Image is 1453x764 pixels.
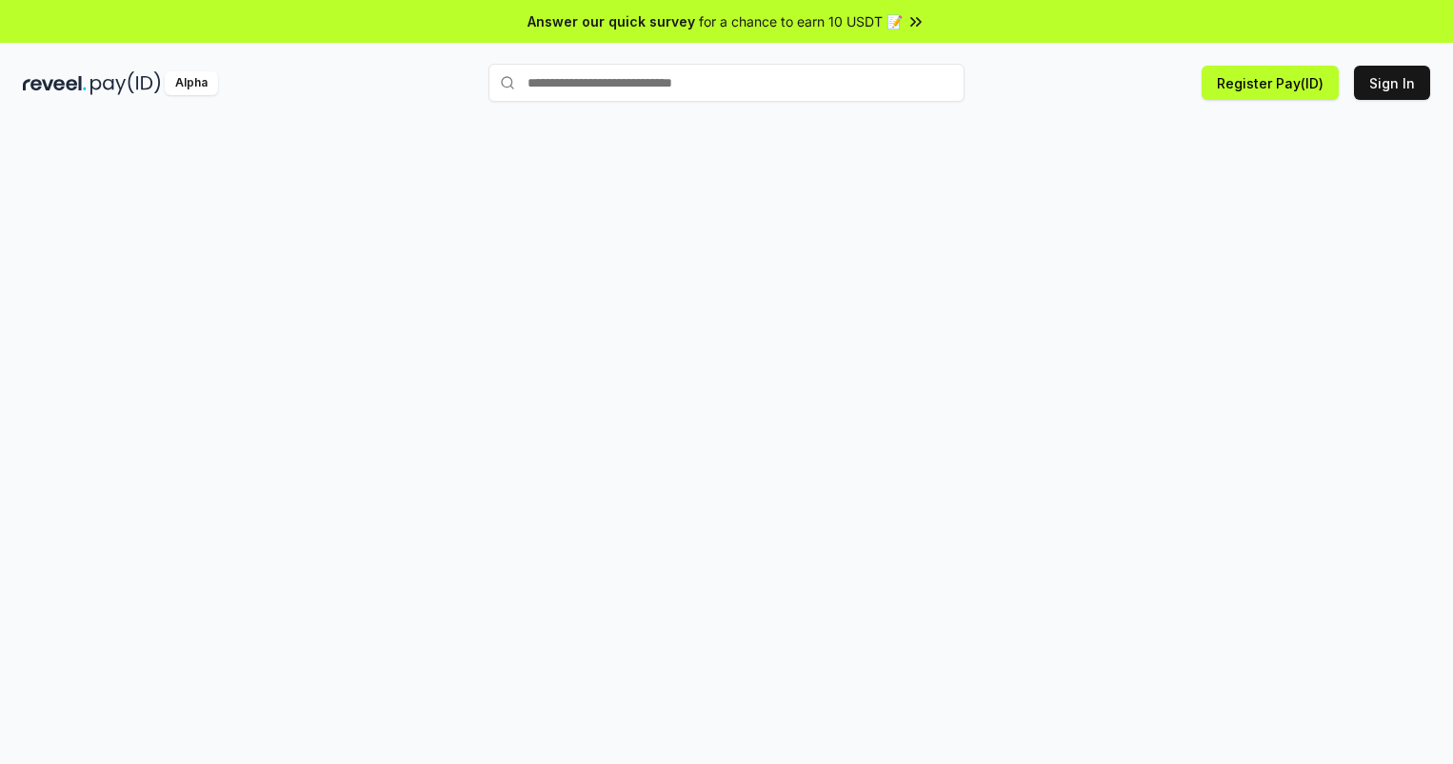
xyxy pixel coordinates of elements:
[1202,66,1339,100] button: Register Pay(ID)
[23,71,87,95] img: reveel_dark
[699,11,903,31] span: for a chance to earn 10 USDT 📝
[1354,66,1430,100] button: Sign In
[165,71,218,95] div: Alpha
[90,71,161,95] img: pay_id
[527,11,695,31] span: Answer our quick survey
